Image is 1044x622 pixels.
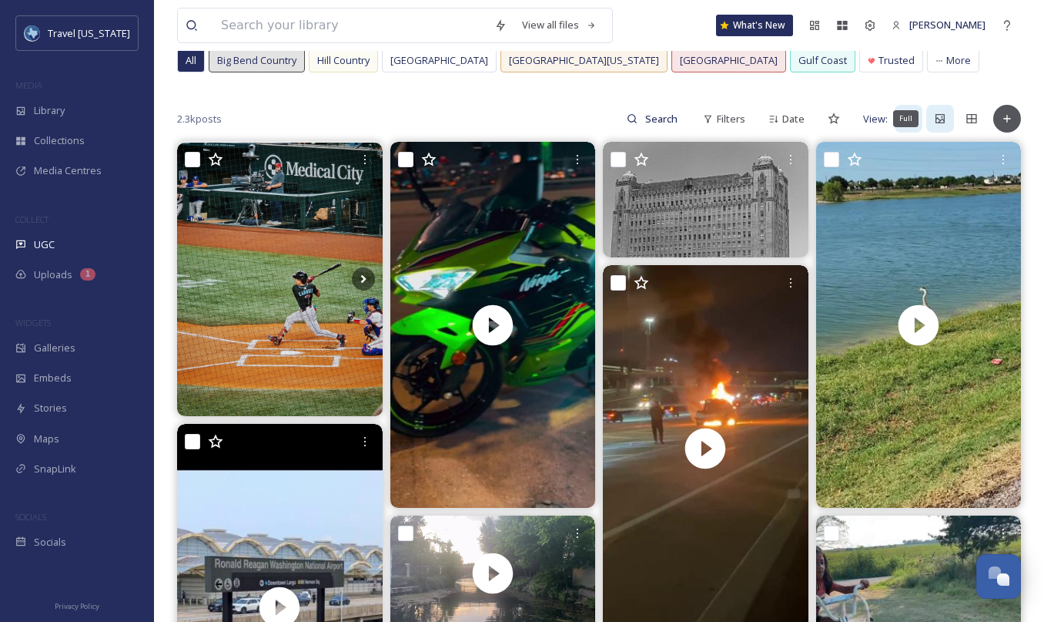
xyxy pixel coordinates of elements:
a: Privacy Policy [55,596,99,614]
span: Filters [717,112,745,126]
span: Privacy Policy [55,601,99,611]
span: [GEOGRAPHIC_DATA] [680,53,778,68]
span: [GEOGRAPHIC_DATA] [390,53,488,68]
span: Travel [US_STATE] [48,26,130,40]
span: SnapLink [34,462,76,476]
span: All [186,53,196,68]
span: Library [34,103,65,118]
span: 2.3k posts [177,112,222,126]
span: Maps [34,432,59,446]
div: Full [893,110,919,127]
span: [PERSON_NAME] [909,18,985,32]
img: #photography#photooftheday#photographylovers #photographyart#photoart#photogram#photographylover#... [603,142,808,257]
a: View all files [514,10,604,40]
span: Socials [34,535,66,550]
video: 💙🩶💚 #nature #naturelover #natureloved #naturelovers #wildlife #naturephotos #naturephotographie #... [815,142,1021,508]
span: Uploads [34,267,72,282]
span: Stories [34,401,67,415]
img: thumbnail [390,142,595,508]
span: Galleries [34,341,75,355]
span: Collections [34,133,85,148]
span: Big Bend Country [217,53,296,68]
span: COLLECT [15,213,49,225]
span: View: [863,112,888,126]
img: thumbnail [815,142,1021,508]
span: [GEOGRAPHIC_DATA][US_STATE] [509,53,659,68]
span: Date [782,112,805,126]
img: images%20%281%29.jpeg [25,25,40,41]
span: Hill Country [317,53,370,68]
span: Embeds [34,371,72,385]
input: Search [637,103,688,134]
span: MEDIA [15,79,42,91]
input: Search your library [213,8,487,42]
span: SOCIALS [15,511,46,523]
span: WIDGETS [15,317,51,328]
a: [PERSON_NAME] [884,10,993,40]
video: Another throwback video 🔥🌃 - - - #txr #texasridaz #dallas #motorcycle #texas [390,142,595,508]
div: 1 [80,268,95,281]
span: More [946,53,971,68]
span: Gulf Coast [798,53,847,68]
span: Media Centres [34,163,102,178]
img: ; globe life field , what a game , go dbacks! #dbacks #texas #globelife [177,143,383,416]
button: Open Chat [976,554,1021,599]
span: UGC [34,237,55,252]
span: Trusted [878,53,915,68]
a: What's New [716,15,793,36]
